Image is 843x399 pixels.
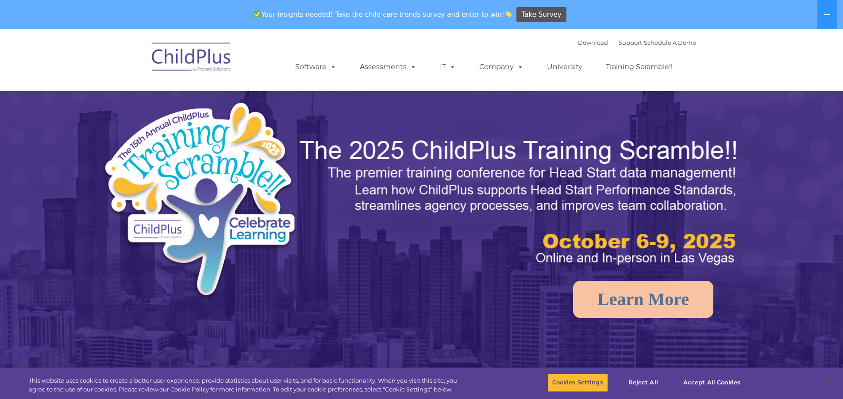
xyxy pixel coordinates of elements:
[470,58,532,76] a: Company
[547,373,608,392] button: Cookies Settings
[147,36,236,81] img: ChildPlus by Procare Solutions
[616,373,671,392] button: Reject All
[516,7,566,23] a: Take Survey
[254,11,261,17] img: ✅
[286,58,345,76] a: Software
[644,39,696,46] a: Schedule A Demo
[431,58,465,76] a: IT
[619,39,642,46] a: Support
[505,11,512,17] img: 👏
[578,39,696,46] font: |
[597,58,681,76] a: Training Scramble!!
[123,58,150,65] span: Last name
[819,373,839,392] button: Close
[538,58,591,76] a: University
[123,95,161,101] span: Phone number
[351,58,425,76] a: Assessments
[573,281,713,318] a: Learn More
[522,7,562,23] span: Take Survey
[29,376,464,394] div: This website uses cookies to create a better user experience, provide statistics about user visit...
[250,6,516,23] span: Your insights needed! Take the child care trends survey and enter to win!
[578,39,608,46] a: Download
[678,373,745,392] button: Accept All Cookies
